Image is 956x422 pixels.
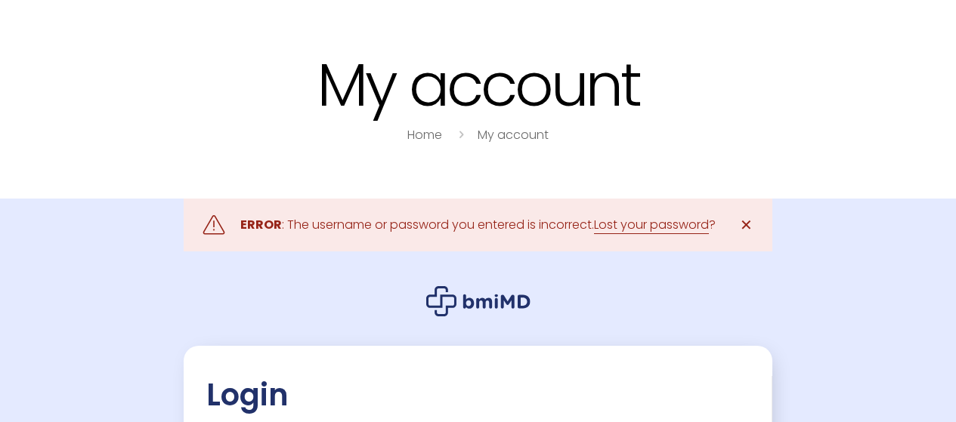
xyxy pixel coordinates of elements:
[453,126,469,143] i: breadcrumbs separator
[2,53,954,117] h1: My account
[478,126,549,143] a: My account
[240,216,282,233] strong: ERROR
[407,126,442,143] a: Home
[240,214,716,236] div: : The username or password you entered is incorrect. ?
[740,214,753,236] span: ✕
[206,376,750,414] h2: Login
[731,210,761,240] a: ✕
[594,216,709,234] a: Lost your password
